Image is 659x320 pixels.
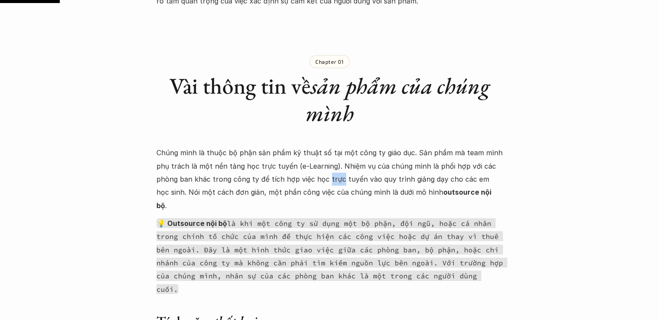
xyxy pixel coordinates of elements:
[315,59,344,65] p: Chapter 01
[156,188,493,209] strong: outsource nội bộ
[305,71,495,127] em: sản phẩm của chúng mình
[156,72,503,127] h2: Vài thông tin về
[156,218,507,294] code: là khi một công ty sử dụng một bộ phận, đội ngũ, hoặc cá nhân trong chính tổ chức của mình để thự...
[156,146,503,212] p: Chúng mình là thuộc bộ phận sản phẩm kỹ thuật số tại một công ty giáo dục. Sản phẩm mà team mình ...
[157,219,227,227] strong: 💡 Outsource nội bộ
